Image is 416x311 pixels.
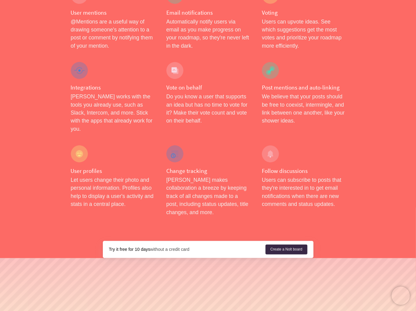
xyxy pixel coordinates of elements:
h4: Integrations [71,84,154,92]
h4: Change tracking [166,167,250,175]
p: Automatically notify users via email as you make progress on your roadmap, so they're never left ... [166,18,250,50]
div: without a credit card [109,247,266,253]
p: @Mentions are a useful way of drawing someone's attention to a post or comment by notifying them ... [71,18,154,50]
h4: User profiles [71,167,154,175]
h4: Vote on behalf [166,84,250,92]
h4: User mentions [71,9,154,16]
p: Users can upvote ideas. See which suggestions get the most votes and prioritize your roadmap more... [262,18,345,50]
p: [PERSON_NAME] makes collaboration a breeze by keeping track of all changes made to a post, includ... [166,176,250,217]
p: We believe that your posts should be free to coexist, intermingle, and link between one another, ... [262,93,345,125]
p: Users can subscribe to posts that they're interested in to get email notifications when there are... [262,176,345,209]
p: Do you know a user that supports an idea but has no time to vote for it? Make their vote count an... [166,93,250,125]
h4: Post mentions and auto-linking [262,84,345,92]
strong: Try it free for 10 days [109,247,150,252]
h4: Email notifications [166,9,250,16]
h4: Voting [262,9,345,16]
p: [PERSON_NAME] works with the tools you already use, such as Slack, Intercom, and more. Stick with... [71,93,154,133]
iframe: Chatra live chat [392,287,410,305]
a: Create a Nolt board [266,245,307,254]
h4: Follow discussions [262,167,345,175]
p: Let users change their photo and personal information. Profiles also help to display a user's act... [71,176,154,209]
